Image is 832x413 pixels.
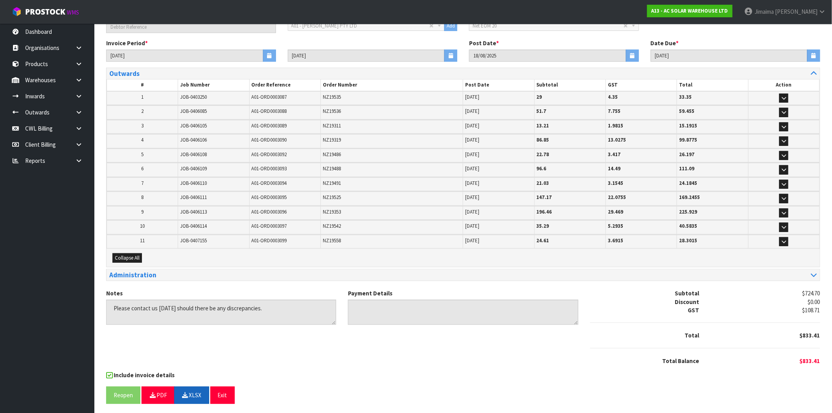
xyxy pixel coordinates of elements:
strong: 35.29 [537,223,549,229]
strong: 96.6 [537,165,547,172]
th: # [107,79,178,91]
span: 5 [141,151,144,158]
strong: A13 - AC SOLAR WAREHOUSE LTD [652,7,728,14]
strong: 3.6915 [608,237,623,244]
span: NZ19486 [323,151,341,158]
strong: 3.1545 [608,180,623,186]
span: [DATE] [465,180,479,186]
span: A01-ORD0003092 [252,151,287,158]
strong: 13.0275 [608,136,626,143]
strong: Total [685,332,699,339]
span: NZ19525 [323,194,341,201]
strong: 24.1845 [679,180,697,186]
label: Date Due [651,39,679,47]
input: Debtor Reference [106,21,276,33]
strong: 21.03 [537,180,549,186]
a: Outwards [109,70,817,77]
span: $0.00 [808,298,820,306]
span: 3 [141,122,144,129]
a: Administration [109,271,817,279]
strong: 29 [537,94,542,100]
span: $833.41 [800,357,820,365]
strong: 40.5835 [679,223,697,229]
span: $108.71 [803,306,820,314]
th: Post Date [463,79,534,91]
span: [DATE] [465,136,479,143]
strong: 196.46 [537,208,552,215]
strong: Discount [675,298,699,306]
label: Post Date [469,39,499,47]
span: [DATE] [465,122,479,129]
button: Add [444,21,457,31]
strong: 1.9815 [608,122,623,129]
small: WMS [67,9,79,16]
strong: 3.417 [608,151,620,158]
span: 7 [141,180,144,186]
span: NZ19535 [323,94,341,100]
strong: 7.755 [608,108,620,114]
button: Reopen [106,387,140,404]
span: 8 [141,194,144,201]
strong: 147.17 [537,194,552,201]
span: NZ19558 [323,237,341,244]
a: A13 - AC SOLAR WAREHOUSE LTD [647,5,733,17]
strong: 22.78 [537,151,549,158]
strong: Include invoice details [114,371,175,379]
th: Job Number [178,79,249,91]
span: 2 [141,108,144,114]
strong: 59.455 [679,108,694,114]
span: A01-ORD0003088 [252,108,287,114]
strong: 111.09 [679,165,694,172]
span: 9 [141,208,144,215]
button: Collapse All [112,253,142,263]
strong: 24.61 [537,237,549,244]
span: NZ19536 [323,108,341,114]
span: A01-ORD0003090 [252,136,287,143]
span: NZ19542 [323,223,341,229]
label: Invoice Period [106,39,148,47]
span: Collapse All [115,254,140,261]
strong: Total Balance [662,357,699,365]
strong: 13.21 [537,122,549,129]
span: JOB-0406105 [180,122,207,129]
span: 10 [140,223,145,229]
span: A01-ORD0003096 [252,208,287,215]
span: NZ19488 [323,165,341,172]
span: JOB-0406110 [180,180,207,186]
span: 11 [140,237,145,244]
th: Action [748,79,819,91]
span: 6 [141,165,144,172]
label: Notes [106,289,123,297]
span: A01-ORD0003094 [252,180,287,186]
span: [PERSON_NAME] [775,8,817,15]
span: JOB-0406085 [180,108,207,114]
th: GST [606,79,677,91]
span: A01-ORD0003099 [252,237,287,244]
span: JOB-0406111 [180,194,207,201]
strong: 51.7 [537,108,547,114]
th: Order Reference [249,79,320,91]
strong: 33.35 [679,94,692,100]
label: Payment Details [348,289,392,297]
strong: 26.197 [679,151,694,158]
span: [DATE] [465,194,479,201]
span: [DATE] [465,223,479,229]
span: [DATE] [465,151,479,158]
th: Order Number [320,79,463,91]
span: [DATE] [465,208,479,215]
strong: 14.49 [608,165,620,172]
th: Total [677,79,748,91]
input: End Date [288,50,445,62]
strong: Subtotal [675,289,699,297]
strong: 225.929 [679,208,697,215]
span: 4 [141,136,144,143]
span: A01-ORD0003095 [252,194,287,201]
span: NZ19491 [323,180,341,186]
strong: 22.0755 [608,194,626,201]
span: NZ19319 [323,136,341,143]
span: JOB-0407155 [180,237,207,244]
span: JOB-0406108 [180,151,207,158]
span: JOB-0403250 [180,94,207,100]
span: 1 [141,94,144,100]
strong: 29.469 [608,208,623,215]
